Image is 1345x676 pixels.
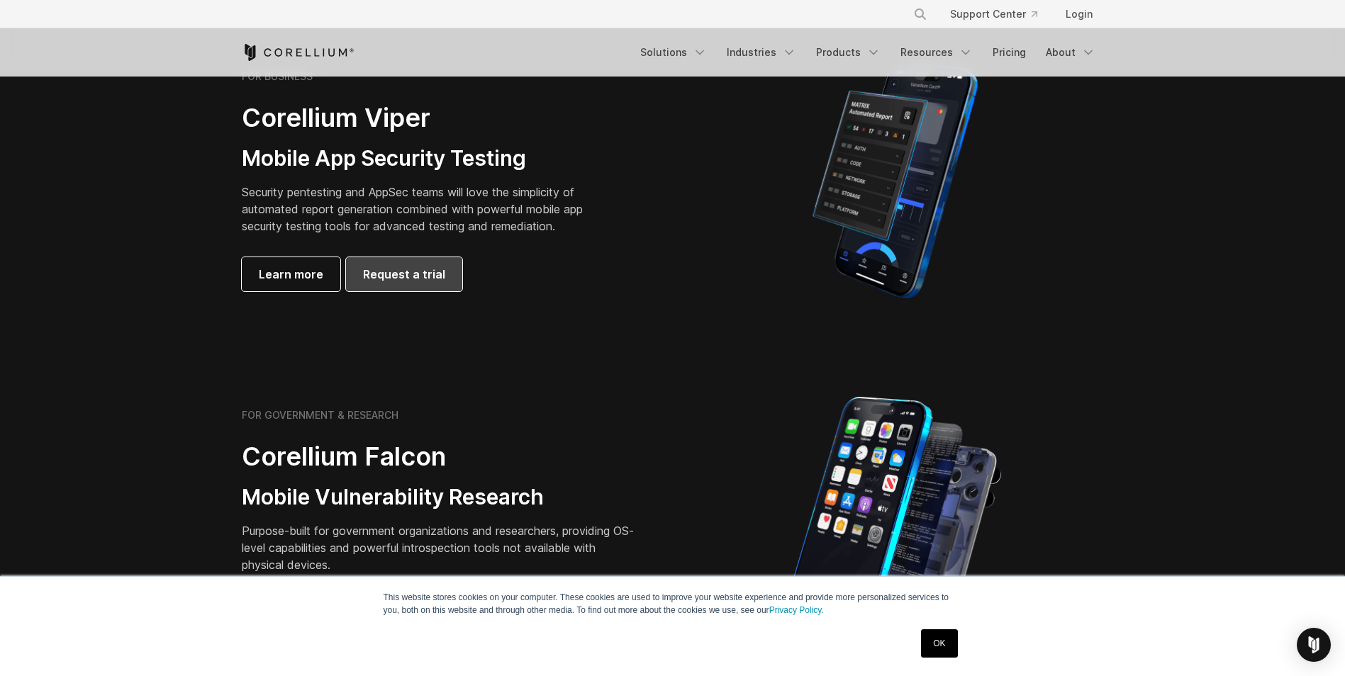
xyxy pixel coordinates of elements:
[242,522,639,573] p: Purpose-built for government organizations and researchers, providing OS-level capabilities and p...
[921,629,957,658] a: OK
[788,57,1002,305] img: Corellium MATRIX automated report on iPhone showing app vulnerability test results across securit...
[908,1,933,27] button: Search
[363,266,445,283] span: Request a trial
[242,484,639,511] h3: Mobile Vulnerability Research
[242,409,398,422] h6: FOR GOVERNMENT & RESEARCH
[242,257,340,291] a: Learn more
[788,395,1002,643] img: iPhone model separated into the mechanics used to build the physical device.
[384,591,962,616] p: This website stores cookies on your computer. These cookies are used to improve your website expe...
[808,40,889,65] a: Products
[242,441,639,473] h2: Corellium Falcon
[632,40,715,65] a: Solutions
[892,40,981,65] a: Resources
[242,145,605,172] h3: Mobile App Security Testing
[896,1,1104,27] div: Navigation Menu
[242,184,605,235] p: Security pentesting and AppSec teams will love the simplicity of automated report generation comb...
[984,40,1034,65] a: Pricing
[242,44,355,61] a: Corellium Home
[1297,628,1331,662] div: Open Intercom Messenger
[259,266,323,283] span: Learn more
[1054,1,1104,27] a: Login
[242,102,605,134] h2: Corellium Viper
[769,605,824,615] a: Privacy Policy.
[718,40,805,65] a: Industries
[1037,40,1104,65] a: About
[939,1,1049,27] a: Support Center
[632,40,1104,65] div: Navigation Menu
[346,257,462,291] a: Request a trial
